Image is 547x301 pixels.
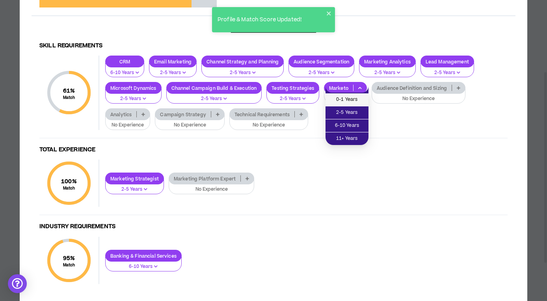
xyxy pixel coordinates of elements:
p: 2-5 Years [364,69,411,76]
span: 100 % [61,177,77,186]
p: 2-5 Years [426,69,469,76]
p: Audience Definition and Sizing [372,85,452,91]
p: No Experience [234,122,303,129]
p: Marketing Strategist [106,176,164,182]
p: No Experience [160,122,220,129]
span: 0-1 Years [330,95,364,104]
span: 61 % [63,87,75,95]
p: 2-5 Years [110,186,159,193]
p: No Experience [174,186,249,193]
p: Channel Campaign Build & Execution [167,85,262,91]
p: 6-10 Years [110,263,177,270]
h4: Industry Requirements [39,223,508,230]
h4: Total Experience [39,146,508,154]
button: 2-5 Years [420,63,474,78]
span: 6-10 Years [330,121,364,130]
button: 2-5 Years [105,179,164,194]
p: CRM [106,59,144,65]
button: No Experience [155,115,225,130]
button: 2-5 Years [288,63,354,78]
p: Technical Requirements [230,111,294,117]
span: 11+ Years [330,134,364,143]
p: 2-5 Years [171,95,257,102]
button: 6-10 Years [105,256,182,271]
p: Marketo [324,85,353,91]
p: Marketing Platform Expert [169,176,241,182]
p: Audience Segmentation [289,59,354,65]
small: Match [61,186,77,191]
p: Channel Strategy and Planning [202,59,283,65]
div: Open Intercom Messenger [8,274,27,293]
p: 2-5 Years [207,69,279,76]
small: Match [63,95,75,100]
p: Email Marketing [149,59,196,65]
button: 2-5 Years [105,89,162,104]
button: 2-5 Years [266,89,319,104]
button: No Experience [169,179,255,194]
p: No Experience [110,122,145,129]
div: Profile & Match Score Updated! [215,13,326,26]
p: Lead Management [421,59,474,65]
span: 95 % [63,254,75,262]
span: 2-5 Years [330,108,364,117]
button: 6-10 Years [105,63,144,78]
button: No Experience [229,115,308,130]
p: Campaign Strategy [155,111,210,117]
button: No Experience [105,115,150,130]
p: No Experience [377,95,460,102]
button: 2-5 Years [201,63,284,78]
button: 2-5 Years [359,63,416,78]
button: close [326,10,332,17]
p: Banking & Financial Services [106,253,181,259]
small: Match [63,262,75,268]
p: Testing Strategies [267,85,319,91]
p: 2-5 Years [110,95,156,102]
p: 6-10 Years [110,69,139,76]
button: No Experience [372,89,465,104]
p: 2-5 Years [272,95,314,102]
button: 2-5 Years [149,63,197,78]
h4: Skill Requirements [39,42,508,50]
p: Analytics [106,111,136,117]
h3: My Relevant Experience [32,26,515,34]
p: 2-5 Years [294,69,349,76]
p: 2-5 Years [154,69,192,76]
p: Marketing Analytics [359,59,415,65]
button: 2-5 Years [166,89,262,104]
p: Microsoft Dynamics [106,85,161,91]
